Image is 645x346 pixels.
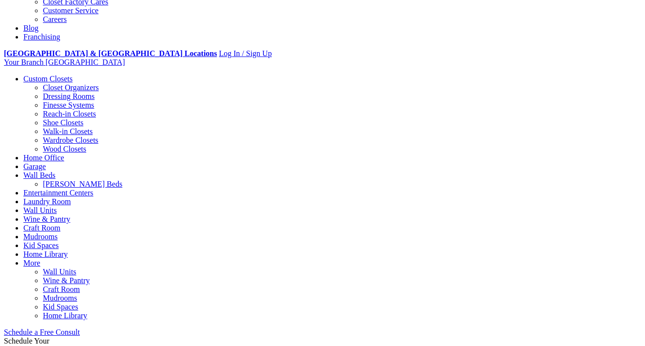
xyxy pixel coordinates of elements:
[43,15,67,23] a: Careers
[43,101,94,109] a: Finesse Systems
[43,83,99,92] a: Closet Organizers
[23,241,58,250] a: Kid Spaces
[43,136,98,144] a: Wardrobe Closets
[43,145,86,153] a: Wood Closets
[43,268,76,276] a: Wall Units
[43,127,93,135] a: Walk-in Closets
[4,328,80,336] a: Schedule a Free Consult (opens a dropdown menu)
[43,110,96,118] a: Reach-in Closets
[43,180,122,188] a: [PERSON_NAME] Beds
[23,250,68,258] a: Home Library
[23,24,38,32] a: Blog
[23,206,57,214] a: Wall Units
[23,33,60,41] a: Franchising
[4,58,43,66] span: Your Branch
[23,154,64,162] a: Home Office
[23,232,57,241] a: Mudrooms
[23,224,60,232] a: Craft Room
[45,58,125,66] span: [GEOGRAPHIC_DATA]
[4,49,217,58] a: [GEOGRAPHIC_DATA] & [GEOGRAPHIC_DATA] Locations
[43,285,80,293] a: Craft Room
[43,294,77,302] a: Mudrooms
[23,171,56,179] a: Wall Beds
[23,197,71,206] a: Laundry Room
[23,259,40,267] a: More menu text will display only on big screen
[43,92,95,100] a: Dressing Rooms
[23,189,94,197] a: Entertainment Centers
[23,215,70,223] a: Wine & Pantry
[219,49,271,58] a: Log In / Sign Up
[4,58,125,66] a: Your Branch [GEOGRAPHIC_DATA]
[43,276,90,285] a: Wine & Pantry
[23,75,73,83] a: Custom Closets
[43,303,78,311] a: Kid Spaces
[43,118,83,127] a: Shoe Closets
[43,6,98,15] a: Customer Service
[43,311,87,320] a: Home Library
[23,162,46,171] a: Garage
